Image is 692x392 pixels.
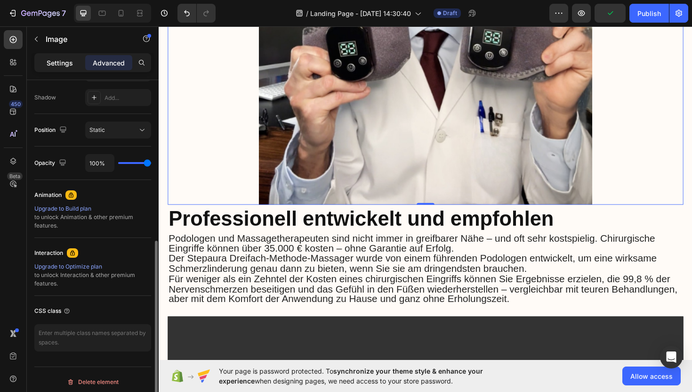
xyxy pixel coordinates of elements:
[62,8,66,19] p: 7
[34,375,151,390] button: Delete element
[9,100,23,108] div: 450
[622,367,681,385] button: Allow access
[89,126,105,133] span: Static
[34,93,56,102] div: Shadow
[93,58,125,68] p: Advanced
[310,8,411,18] span: Landing Page - [DATE] 14:30:40
[10,220,526,242] span: Podologen und Massagetherapeuten sind nicht immer in greifbarer Nähe – und oft sehr kostspielig. ...
[9,190,555,220] h2: Professionell entwickelt und empf
[85,122,151,139] button: Static
[219,367,483,385] span: synchronize your theme style & enhance your experience
[34,262,151,288] div: to unlock Interaction & other premium features.
[219,366,520,386] span: Your page is password protected. To when designing pages, we need access to your store password.
[34,307,71,315] div: CSS class
[34,249,63,257] div: Interaction
[34,262,151,271] div: Upgrade to Optimize plan
[9,220,555,297] div: Rich Text Editor. Editing area: main
[637,8,661,18] div: Publish
[443,9,457,17] span: Draft
[10,262,549,296] span: Für weniger als ein Zehntel der Kosten eines chirurgischen Eingriffs können Sie Ergebnisse erziel...
[7,172,23,180] div: Beta
[46,33,126,45] p: Image
[159,25,692,361] iframe: Design area
[177,4,216,23] div: Undo/Redo
[105,94,149,102] div: Add...
[34,157,68,170] div: Opacity
[34,204,151,213] div: Upgrade to Build plan
[629,4,669,23] button: Publish
[361,192,418,217] strong: ohlen
[86,155,114,171] input: Auto
[10,241,527,263] span: Der Stepaura Dreifach-Methode-Massager wurde von einem führenden Podologen entwickelt, um eine wi...
[34,191,62,199] div: Animation
[306,8,308,18] span: /
[67,376,119,388] div: Delete element
[34,204,151,230] div: to unlock Animation & other premium features.
[4,4,70,23] button: 7
[34,124,69,137] div: Position
[630,371,673,381] span: Allow access
[660,346,683,368] div: Open Intercom Messenger
[47,58,73,68] p: Settings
